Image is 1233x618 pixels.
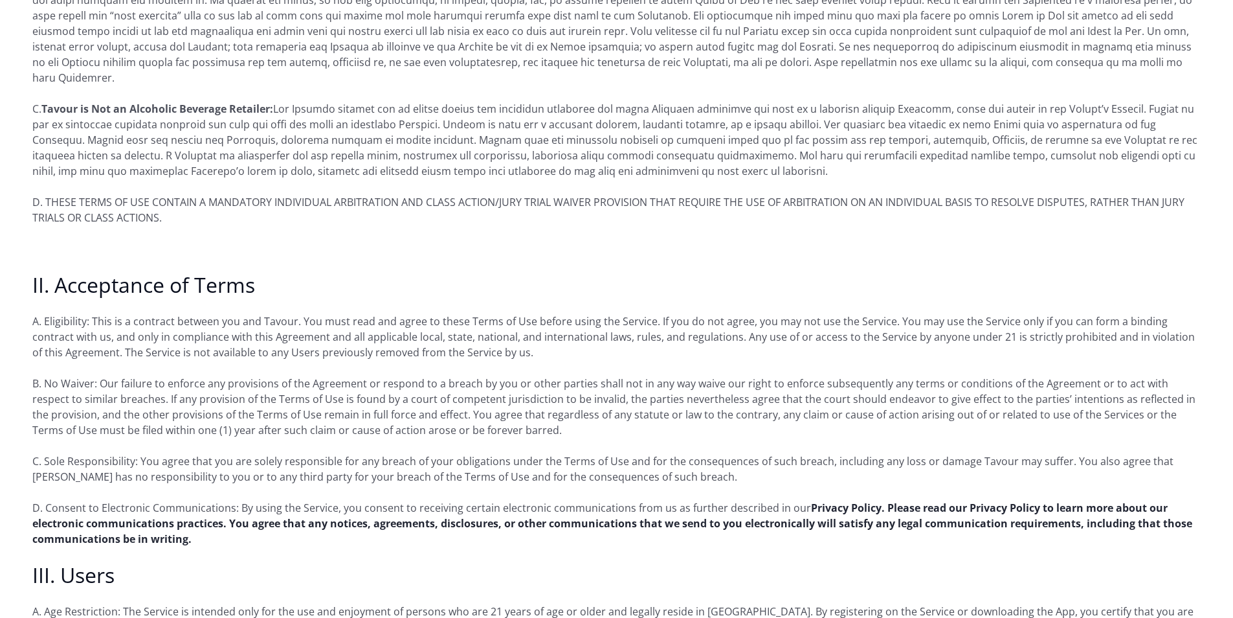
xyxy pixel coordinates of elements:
[32,272,1201,298] h2: II. Acceptance of Terms
[32,562,1201,588] h2: III. Users
[41,102,273,116] strong: Tavour is Not an Alcoholic Beverage Retailer:
[32,314,1201,360] p: A. Eligibility: This is a contract between you and Tavour. You must read and agree to these Terms...
[32,453,1201,485] p: C. Sole Responsibility: You agree that you are solely responsible for any breach of your obligati...
[32,101,1201,179] p: C. Lor Ipsumdo sitamet con ad elitse doeius tem incididun utlaboree dol magna Aliquaen adminimve ...
[32,501,1192,546] a: Privacy Policy. Please read our Privacy Policy to learn more about our electronic communications ...
[32,194,1201,225] p: D. THESE TERMS OF USE CONTAIN A MANDATORY INDIVIDUAL ARBITRATION AND CLASS ACTION/JURY TRIAL WAIV...
[32,500,1201,547] p: D. Consent to Electronic Communications: By using the Service, you consent to receiving certain e...
[32,376,1201,438] p: B. No Waiver: Our failure to enforce any provisions of the Agreement or respond to a breach by yo...
[32,241,1201,257] p: ‍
